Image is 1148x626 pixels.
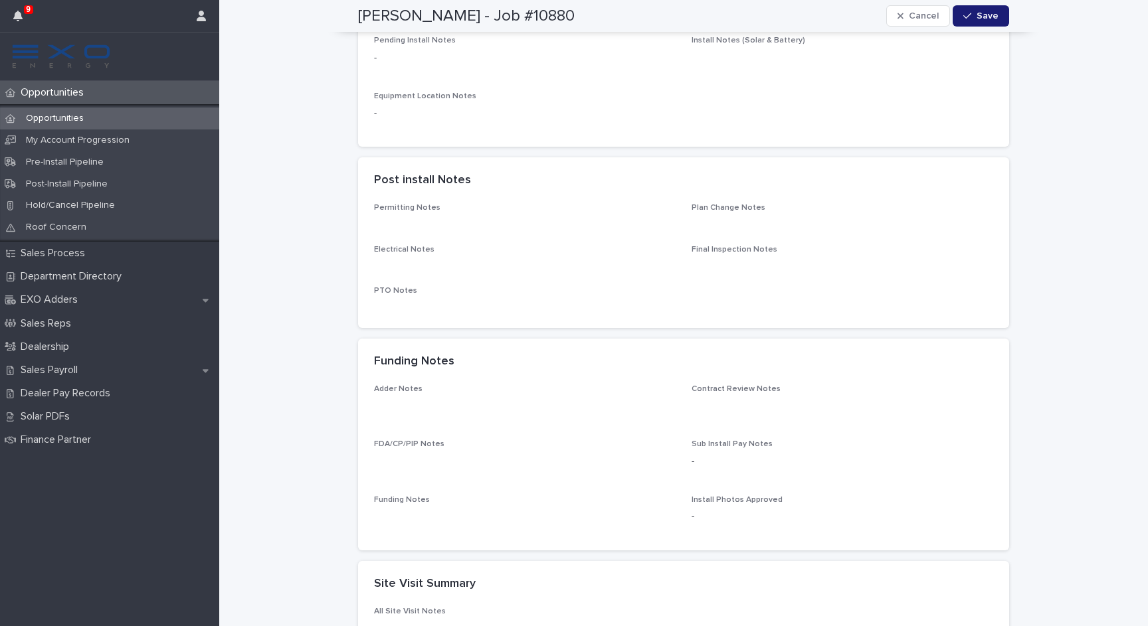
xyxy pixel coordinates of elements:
[15,200,126,211] p: Hold/Cancel Pipeline
[15,86,94,99] p: Opportunities
[15,317,82,330] p: Sales Reps
[374,385,423,393] span: Adder Notes
[15,293,88,306] p: EXO Adders
[374,354,454,369] h2: Funding Notes
[15,135,140,146] p: My Account Progression
[374,37,456,44] span: Pending Install Notes
[374,440,444,448] span: FDA/CP/PIP Notes
[15,387,121,400] p: Dealer Pay Records
[692,440,773,448] span: Sub Install Pay Notes
[953,5,1009,27] button: Save
[374,496,430,504] span: Funding Notes
[15,270,132,283] p: Department Directory
[15,222,97,233] p: Roof Concern
[15,157,114,168] p: Pre-Install Pipeline
[692,246,777,254] span: Final Inspection Notes
[977,11,999,21] span: Save
[15,179,118,190] p: Post-Install Pipeline
[374,607,446,615] span: All Site Visit Notes
[374,577,476,591] h2: Site Visit Summary
[692,510,993,524] p: -
[13,8,31,32] div: 9
[15,364,88,376] p: Sales Payroll
[374,51,676,65] p: -
[374,106,993,120] p: -
[909,11,939,21] span: Cancel
[374,173,471,188] h2: Post install Notes
[11,43,112,70] img: FKS5r6ZBThi8E5hshIGi
[692,204,765,212] span: Plan Change Notes
[15,341,80,353] p: Dealership
[692,385,781,393] span: Contract Review Notes
[374,204,440,212] span: Permitting Notes
[15,433,102,446] p: Finance Partner
[15,113,94,124] p: Opportunities
[692,37,805,44] span: Install Notes (Solar & Battery)
[374,92,476,100] span: Equipment Location Notes
[15,410,80,423] p: Solar PDFs
[374,287,417,295] span: PTO Notes
[886,5,950,27] button: Cancel
[15,247,96,260] p: Sales Process
[692,496,783,504] span: Install Photos Approved
[692,455,993,469] p: -
[374,246,434,254] span: Electrical Notes
[358,7,575,26] h2: [PERSON_NAME] - Job #10880
[26,5,31,14] p: 9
